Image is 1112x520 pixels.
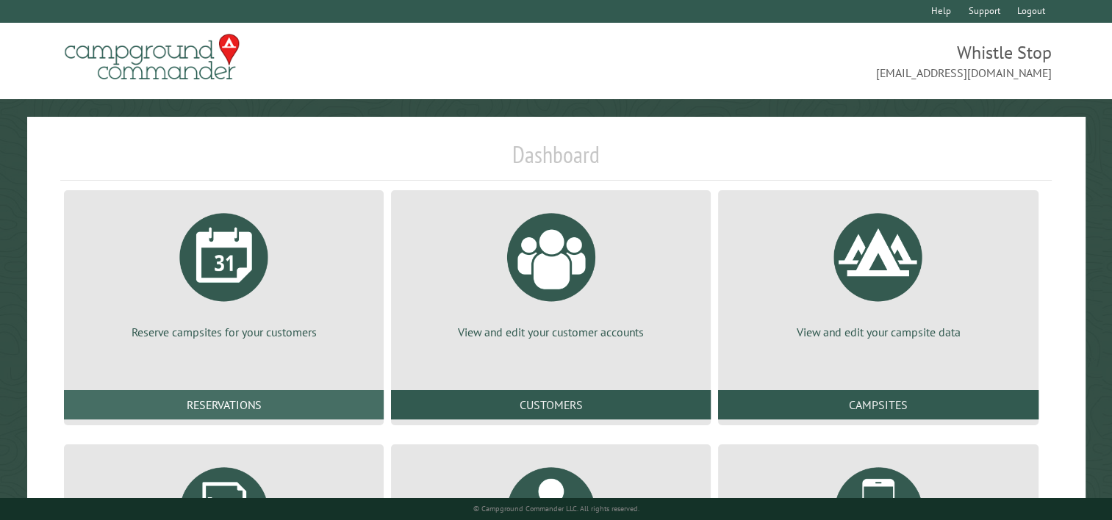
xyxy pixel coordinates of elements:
[736,324,1020,340] p: View and edit your campsite data
[82,202,366,340] a: Reserve campsites for your customers
[409,202,693,340] a: View and edit your customer accounts
[60,29,244,86] img: Campground Commander
[718,390,1038,419] a: Campsites
[64,390,384,419] a: Reservations
[82,324,366,340] p: Reserve campsites for your customers
[60,140,1052,181] h1: Dashboard
[409,324,693,340] p: View and edit your customer accounts
[556,40,1052,82] span: Whistle Stop [EMAIL_ADDRESS][DOMAIN_NAME]
[736,202,1020,340] a: View and edit your campsite data
[391,390,711,419] a: Customers
[473,504,639,513] small: © Campground Commander LLC. All rights reserved.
